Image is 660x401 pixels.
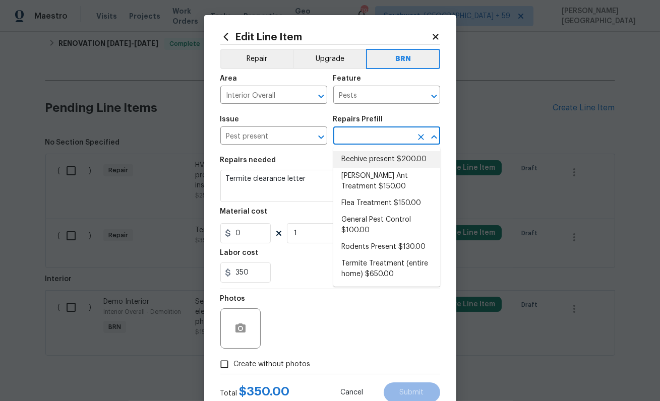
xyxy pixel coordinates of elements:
button: Upgrade [293,49,366,69]
div: Total [220,386,290,398]
button: Repair [220,49,293,69]
li: Flea Treatment $150.00 [333,195,440,212]
li: Termite Treatment (entire home) $650.00 [333,255,440,283]
h5: Labor cost [220,249,259,256]
h5: Issue [220,116,239,123]
button: Close [427,130,441,144]
h5: Area [220,75,237,82]
h5: Repairs needed [220,157,276,164]
span: $ 350.00 [239,385,290,397]
h2: Edit Line Item [220,31,431,42]
button: Open [314,130,328,144]
button: Open [314,89,328,103]
li: [PERSON_NAME] Ant Treatment $150.00 [333,168,440,195]
li: General Pest Control $100.00 [333,212,440,239]
span: Submit [400,389,424,396]
h5: Feature [333,75,362,82]
button: Clear [414,130,428,144]
span: Cancel [341,389,364,396]
h5: Repairs Prefill [333,116,383,123]
h5: Material cost [220,208,268,215]
h5: Photos [220,295,246,302]
button: BRN [366,49,440,69]
textarea: Termite clearance letter [220,170,440,202]
button: Open [427,89,441,103]
li: Rodents Present $130.00 [333,239,440,255]
li: Beehive present $200.00 [333,151,440,168]
span: Create without photos [234,359,311,370]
